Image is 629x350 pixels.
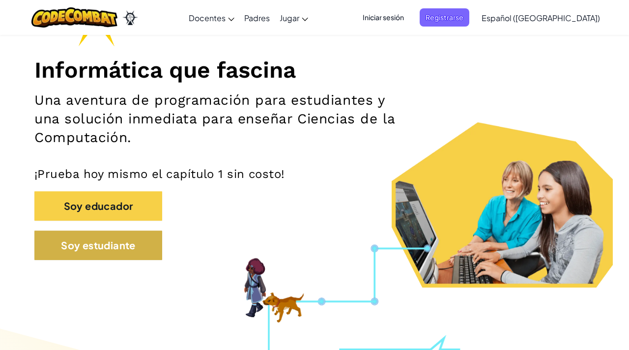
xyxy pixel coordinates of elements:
[122,10,138,25] img: Ozaria
[184,4,239,31] a: Docentes
[189,13,226,23] span: Docentes
[34,191,162,221] button: Soy educador
[280,13,299,23] span: Jugar
[34,231,162,260] button: Soy estudiante
[31,7,117,28] img: CodeCombat logo
[239,4,275,31] a: Padres
[34,56,595,84] h1: Informática que fascina
[420,8,469,27] button: Registrarse
[357,8,410,27] button: Iniciar sesión
[477,4,605,31] a: Español ([GEOGRAPHIC_DATA])
[34,167,595,181] p: ¡Prueba hoy mismo el capítulo 1 sin costo!
[482,13,600,23] span: Español ([GEOGRAPHIC_DATA])
[275,4,313,31] a: Jugar
[34,91,410,147] h2: Una aventura de programación para estudiantes y una solución inmediata para enseñar Ciencias de l...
